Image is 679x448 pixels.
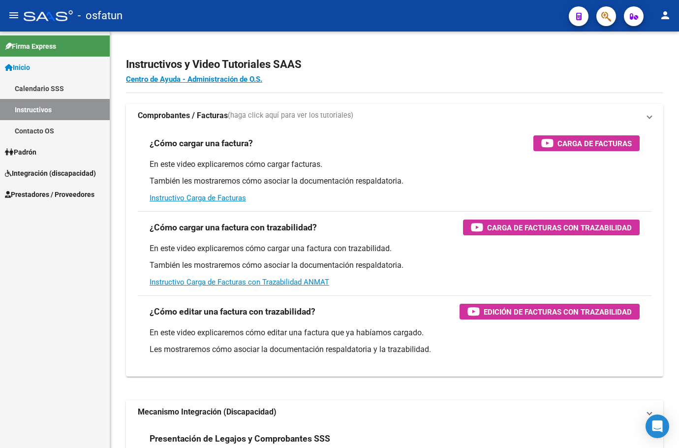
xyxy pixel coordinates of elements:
h3: ¿Cómo editar una factura con trazabilidad? [150,305,315,319]
button: Carga de Facturas [533,135,640,151]
strong: Comprobantes / Facturas [138,110,228,121]
a: Instructivo Carga de Facturas [150,193,246,202]
p: También les mostraremos cómo asociar la documentación respaldatoria. [150,260,640,271]
h3: ¿Cómo cargar una factura? [150,136,253,150]
h3: ¿Cómo cargar una factura con trazabilidad? [150,221,317,234]
strong: Mecanismo Integración (Discapacidad) [138,407,277,417]
span: Integración (discapacidad) [5,168,96,179]
span: Firma Express [5,41,56,52]
p: También les mostraremos cómo asociar la documentación respaldatoria. [150,176,640,187]
span: Inicio [5,62,30,73]
mat-expansion-panel-header: Comprobantes / Facturas(haga click aquí para ver los tutoriales) [126,104,663,128]
h3: Presentación de Legajos y Comprobantes SSS [150,432,330,446]
h2: Instructivos y Video Tutoriales SAAS [126,55,663,74]
span: (haga click aquí para ver los tutoriales) [228,110,353,121]
span: Carga de Facturas con Trazabilidad [487,222,632,234]
mat-expansion-panel-header: Mecanismo Integración (Discapacidad) [126,400,663,424]
div: Comprobantes / Facturas(haga click aquí para ver los tutoriales) [126,128,663,377]
mat-icon: menu [8,9,20,21]
span: Edición de Facturas con Trazabilidad [484,306,632,318]
p: Les mostraremos cómo asociar la documentación respaldatoria y la trazabilidad. [150,344,640,355]
p: En este video explicaremos cómo cargar una factura con trazabilidad. [150,243,640,254]
span: - osfatun [78,5,123,27]
button: Edición de Facturas con Trazabilidad [460,304,640,320]
a: Instructivo Carga de Facturas con Trazabilidad ANMAT [150,278,329,287]
p: En este video explicaremos cómo editar una factura que ya habíamos cargado. [150,327,640,338]
mat-icon: person [659,9,671,21]
span: Prestadores / Proveedores [5,189,94,200]
div: Open Intercom Messenger [646,415,669,438]
span: Padrón [5,147,36,158]
span: Carga de Facturas [557,137,632,150]
button: Carga de Facturas con Trazabilidad [463,220,640,235]
p: En este video explicaremos cómo cargar facturas. [150,159,640,170]
a: Centro de Ayuda - Administración de O.S. [126,75,262,84]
